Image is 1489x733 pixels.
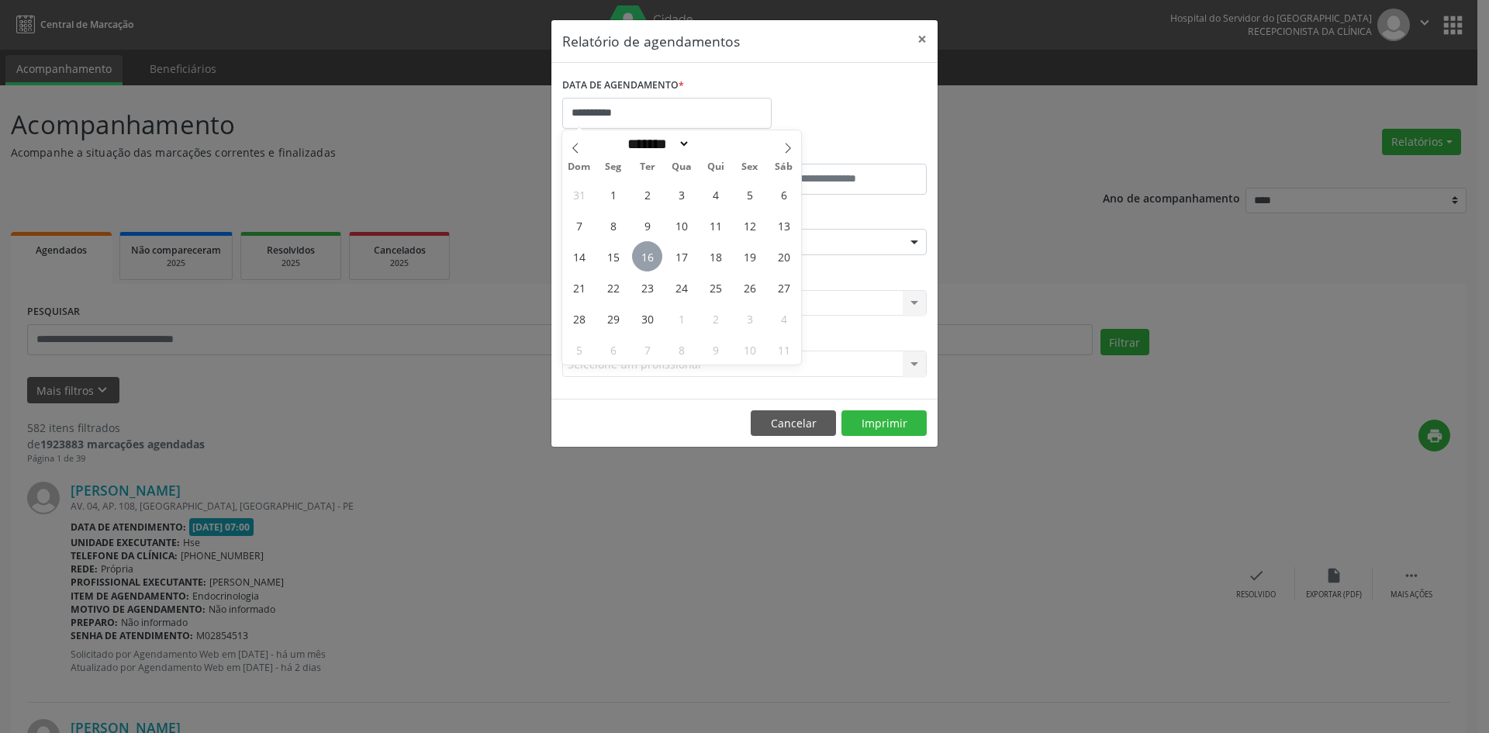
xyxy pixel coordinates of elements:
span: Setembro 14, 2025 [564,241,594,271]
span: Setembro 7, 2025 [564,210,594,240]
span: Setembro 13, 2025 [769,210,799,240]
span: Qua [665,162,699,172]
span: Setembro 3, 2025 [666,179,696,209]
span: Setembro 22, 2025 [598,272,628,303]
span: Setembro 26, 2025 [734,272,765,303]
span: Outubro 4, 2025 [769,303,799,334]
span: Outubro 10, 2025 [734,334,765,365]
button: Cancelar [751,410,836,437]
span: Setembro 24, 2025 [666,272,696,303]
label: DATA DE AGENDAMENTO [562,74,684,98]
span: Setembro 16, 2025 [632,241,662,271]
span: Setembro 8, 2025 [598,210,628,240]
span: Outubro 5, 2025 [564,334,594,365]
span: Setembro 1, 2025 [598,179,628,209]
span: Setembro 11, 2025 [700,210,731,240]
h5: Relatório de agendamentos [562,31,740,51]
span: Sex [733,162,767,172]
span: Sáb [767,162,801,172]
span: Setembro 17, 2025 [666,241,696,271]
span: Setembro 6, 2025 [769,179,799,209]
span: Setembro 23, 2025 [632,272,662,303]
select: Month [622,136,690,152]
span: Setembro 9, 2025 [632,210,662,240]
span: Outubro 8, 2025 [666,334,696,365]
span: Setembro 5, 2025 [734,179,765,209]
span: Outubro 7, 2025 [632,334,662,365]
span: Setembro 30, 2025 [632,303,662,334]
span: Setembro 10, 2025 [666,210,696,240]
span: Setembro 12, 2025 [734,210,765,240]
label: ATÉ [748,140,927,164]
button: Imprimir [841,410,927,437]
span: Setembro 21, 2025 [564,272,594,303]
span: Setembro 2, 2025 [632,179,662,209]
span: Setembro 15, 2025 [598,241,628,271]
span: Setembro 20, 2025 [769,241,799,271]
span: Dom [562,162,596,172]
input: Year [690,136,741,152]
span: Setembro 29, 2025 [598,303,628,334]
span: Outubro 2, 2025 [700,303,731,334]
button: Close [907,20,938,58]
span: Seg [596,162,630,172]
span: Setembro 25, 2025 [700,272,731,303]
span: Agosto 31, 2025 [564,179,594,209]
span: Setembro 4, 2025 [700,179,731,209]
span: Ter [630,162,665,172]
span: Outubro 9, 2025 [700,334,731,365]
span: Setembro 18, 2025 [700,241,731,271]
span: Qui [699,162,733,172]
span: Setembro 27, 2025 [769,272,799,303]
span: Outubro 11, 2025 [769,334,799,365]
span: Setembro 28, 2025 [564,303,594,334]
span: Outubro 1, 2025 [666,303,696,334]
span: Outubro 3, 2025 [734,303,765,334]
span: Outubro 6, 2025 [598,334,628,365]
span: Setembro 19, 2025 [734,241,765,271]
